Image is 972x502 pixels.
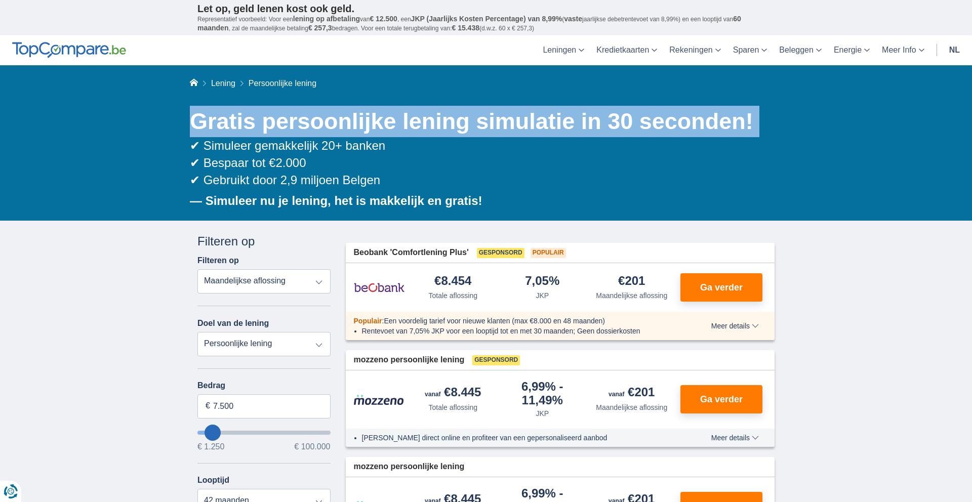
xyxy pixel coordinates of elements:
button: Meer details [704,434,766,442]
label: Looptijd [197,476,229,485]
div: €8.454 [434,275,471,288]
a: Meer Info [876,35,930,65]
span: Een voordelig tarief voor nieuwe klanten (max €8.000 en 48 maanden) [384,317,605,325]
label: Doel van de lening [197,319,269,328]
div: JKP [536,290,549,301]
img: product.pl.alt Beobank [354,275,404,300]
div: : [346,316,682,326]
div: Totale aflossing [428,290,477,301]
div: 6,99% [502,381,583,406]
span: Populair [531,248,566,258]
a: nl [943,35,966,65]
span: vaste [564,15,582,23]
span: lening op afbetaling [293,15,360,23]
span: € 100.000 [294,443,330,451]
img: product.pl.alt Mozzeno [354,394,404,405]
span: € 12.500 [370,15,397,23]
div: Maandelijkse aflossing [596,402,667,412]
li: Rentevoet van 7,05% JKP voor een looptijd tot en met 30 maanden; Geen dossierkosten [362,326,674,336]
span: € [206,400,210,412]
span: Meer details [711,434,759,441]
a: Beleggen [773,35,828,65]
a: Leningen [537,35,590,65]
span: € 1.250 [197,443,224,451]
button: Ga verder [680,273,762,302]
span: Populair [354,317,382,325]
span: Beobank 'Comfortlening Plus' [354,247,469,259]
b: — Simuleer nu je lening, het is makkelijk en gratis! [190,194,482,207]
span: Meer details [711,322,759,329]
li: [PERSON_NAME] direct online en profiteer van een gepersonaliseerd aanbod [362,433,674,443]
label: Bedrag [197,381,331,390]
div: Maandelijkse aflossing [596,290,667,301]
span: Ga verder [700,395,743,404]
span: JKP (Jaarlijks Kosten Percentage) van 8,99% [411,15,562,23]
p: Representatief voorbeeld: Voor een van , een ( jaarlijkse debetrentevoet van 8,99%) en een loopti... [197,15,775,33]
div: Filteren op [197,233,331,250]
span: € 257,3 [308,24,332,32]
span: Persoonlijke lening [249,79,316,88]
span: mozzeno persoonlijke lening [354,354,465,366]
div: €8.445 [425,386,481,400]
span: mozzeno persoonlijke lening [354,461,465,473]
img: TopCompare [12,42,126,58]
h1: Gratis persoonlijke lening simulatie in 30 seconden! [190,106,775,137]
div: €201 [609,386,655,400]
input: wantToBorrow [197,431,331,435]
p: Let op, geld lenen kost ook geld. [197,3,775,15]
a: Kredietkaarten [590,35,663,65]
a: Lening [211,79,235,88]
span: 60 maanden [197,15,741,32]
span: Gesponsord [472,355,520,365]
span: Ga verder [700,283,743,292]
button: Ga verder [680,385,762,413]
a: Home [190,79,198,88]
label: Filteren op [197,256,239,265]
span: Gesponsord [477,248,524,258]
div: ✔ Simuleer gemakkelijk 20+ banken ✔ Bespaar tot €2.000 ✔ Gebruikt door 2,9 miljoen Belgen [190,137,775,189]
div: 7,05% [525,275,559,288]
div: Totale aflossing [428,402,477,412]
button: Meer details [704,322,766,330]
a: Sparen [727,35,774,65]
div: €201 [618,275,645,288]
a: Rekeningen [663,35,726,65]
a: Energie [828,35,876,65]
span: € 15.438 [452,24,479,32]
div: JKP [536,408,549,419]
